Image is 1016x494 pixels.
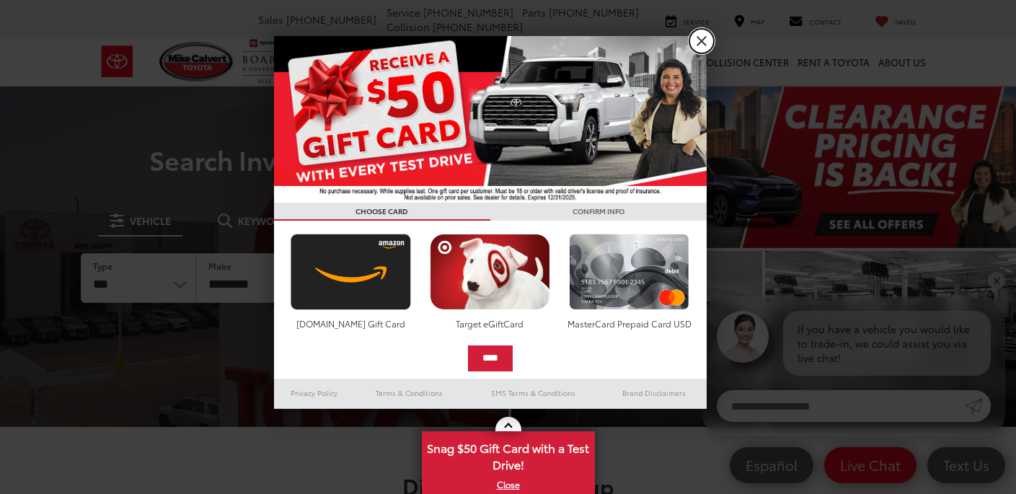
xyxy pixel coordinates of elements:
span: Snag $50 Gift Card with a Test Drive! [423,433,593,477]
h3: CHOOSE CARD [274,203,490,221]
a: Terms & Conditions [354,384,464,402]
a: SMS Terms & Conditions [465,384,601,402]
img: 55838_top_625864.jpg [274,36,707,203]
img: mastercard.png [565,234,693,310]
a: Brand Disclaimers [601,384,707,402]
img: amazoncard.png [287,234,415,310]
img: targetcard.png [426,234,554,310]
div: Target eGiftCard [426,317,554,330]
div: [DOMAIN_NAME] Gift Card [287,317,415,330]
a: Privacy Policy [274,384,355,402]
h3: CONFIRM INFO [490,203,707,221]
div: MasterCard Prepaid Card USD [565,317,693,330]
